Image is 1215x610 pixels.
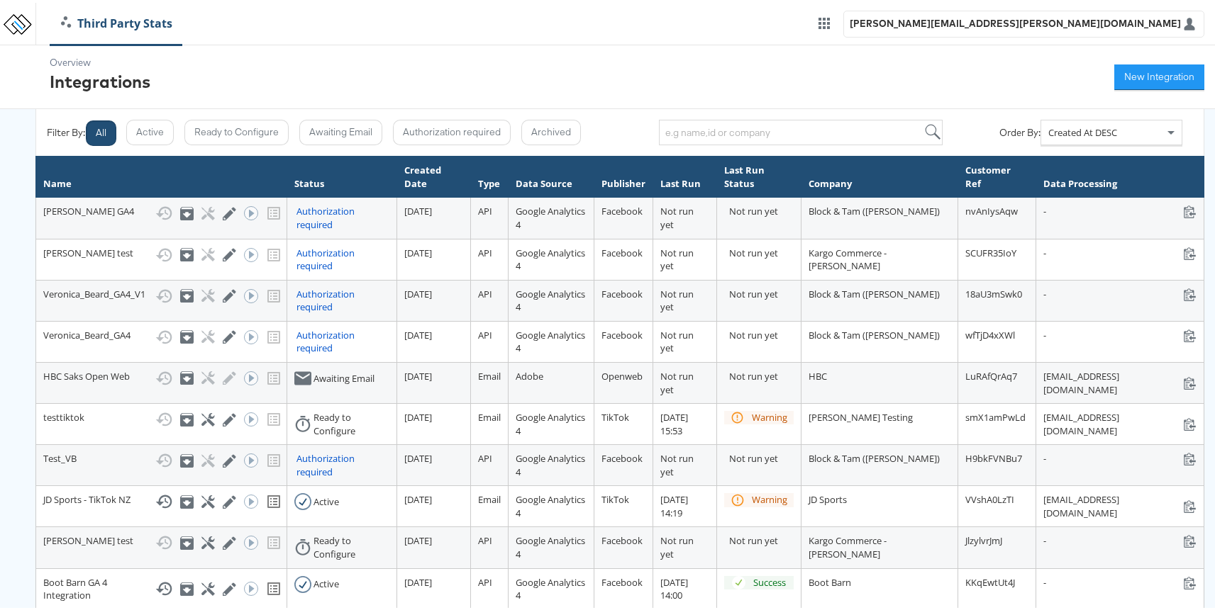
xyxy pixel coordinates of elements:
span: Adobe [516,367,543,380]
span: API [478,326,492,339]
span: Email [478,408,501,421]
span: Google Analytics 4 [516,449,585,475]
span: TikTok [601,408,629,421]
span: smX1amPwLd [965,408,1026,421]
span: JlzylvrJmJ [965,531,1002,544]
span: Facebook [601,531,643,544]
div: [PERSON_NAME] test [43,244,279,261]
span: API [478,202,492,215]
th: Name [36,154,287,195]
span: SCUFR35IoY [965,244,1016,256]
th: Status [287,154,396,195]
span: Created At DESC [1048,123,1117,136]
th: Company [801,154,958,195]
span: Not run yet [660,285,694,311]
div: Authorization required [296,449,389,475]
div: Active [314,575,339,588]
span: Google Analytics 4 [516,285,585,311]
span: H9bkFVNBu7 [965,449,1022,462]
span: API [478,573,492,586]
div: Not run yet [729,367,794,380]
div: - [1043,326,1197,339]
div: - [1043,531,1197,545]
span: Google Analytics 4 [516,408,585,434]
div: Filter By: [47,123,85,137]
span: Kargo Commerce - [PERSON_NAME] [809,531,887,558]
div: Warning [752,408,787,422]
div: [PERSON_NAME][EMAIL_ADDRESS][PERSON_NAME][DOMAIN_NAME] [850,14,1181,28]
span: Facebook [601,202,643,215]
span: [DATE] [404,408,432,421]
div: - [1043,573,1197,587]
span: API [478,449,492,462]
a: Third Party Stats [50,13,183,29]
div: Not run yet [729,244,794,257]
input: e.g name,id or company [659,117,943,142]
button: Ready to Configure [184,117,289,142]
button: Awaiting Email [299,117,382,142]
span: Not run yet [660,531,694,558]
th: Type [470,154,508,195]
span: Facebook [601,573,643,586]
span: [DATE] [404,531,432,544]
span: Facebook [601,449,643,462]
span: [DATE] [404,449,432,462]
span: Google Analytics 4 [516,490,585,516]
div: - [1043,449,1197,463]
div: Authorization required [296,202,389,228]
div: Authorization required [296,285,389,311]
span: Block & Tam ([PERSON_NAME]) [809,326,940,339]
th: Data Source [508,154,594,195]
span: Block & Tam ([PERSON_NAME]) [809,285,940,298]
span: Facebook [601,244,643,256]
div: Not run yet [729,531,794,545]
span: Facebook [601,285,643,298]
div: Not run yet [729,449,794,463]
span: [DATE] [404,202,432,215]
th: Customer Ref [958,154,1036,195]
span: [DATE] [404,326,432,339]
div: Awaiting Email [314,369,375,383]
button: All [86,118,116,143]
span: [DATE] 15:53 [660,408,688,434]
div: [PERSON_NAME] GA4 [43,202,279,219]
span: API [478,285,492,298]
span: Google Analytics 4 [516,573,585,599]
span: [DATE] 14:19 [660,490,688,516]
span: Google Analytics 4 [516,531,585,558]
div: testtiktok [43,408,279,425]
div: Order By: [999,123,1041,137]
div: [EMAIL_ADDRESS][DOMAIN_NAME] [1043,367,1197,393]
span: wfTjD4xXWl [965,326,1015,339]
div: Not run yet [729,202,794,215]
span: Google Analytics 4 [516,244,585,270]
div: Test_VB [43,449,279,466]
button: Active [126,117,174,142]
span: Kargo Commerce - [PERSON_NAME] [809,244,887,270]
span: KKqEwtUt4J [965,573,1015,586]
span: Boot Barn [809,573,851,586]
span: Google Analytics 4 [516,326,585,352]
span: Block & Tam ([PERSON_NAME]) [809,449,940,462]
span: API [478,244,492,256]
div: Ready to Configure [314,408,389,434]
div: Veronica_Beard_GA4_V1 [43,285,279,302]
div: Boot Barn GA 4 Integration [43,573,279,599]
span: [DATE] [404,573,432,586]
div: Active [314,492,339,506]
span: [DATE] 14:00 [660,573,688,599]
span: Not run yet [660,202,694,228]
svg: View missing tracking codes [265,577,282,594]
div: Overview [50,53,150,67]
span: Block & Tam ([PERSON_NAME]) [809,202,940,215]
button: New Integration [1114,62,1204,87]
div: - [1043,285,1197,298]
div: Integrations [50,67,150,91]
div: Authorization required [296,326,389,352]
button: Authorization required [393,117,511,142]
span: Not run yet [660,449,694,475]
span: Email [478,490,501,503]
div: Not run yet [729,326,794,339]
th: Data Processing [1036,154,1204,195]
div: [EMAIL_ADDRESS][DOMAIN_NAME] [1043,490,1197,516]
